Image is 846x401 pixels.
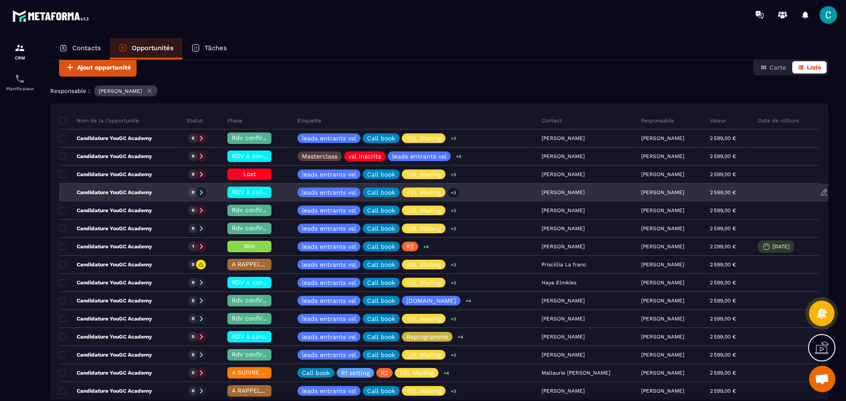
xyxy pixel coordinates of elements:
p: leads entrants vsl [392,153,446,159]
p: [PERSON_NAME] [641,153,684,159]
p: 2 599,00 € [710,316,736,322]
span: Ajout opportunité [77,63,131,72]
p: Candidature YouGC Academy [59,387,152,394]
p: VSL Mailing [406,316,441,322]
div: Ouvrir le chat [809,366,835,392]
p: 0 [192,298,194,304]
p: leads entrants vsl [302,298,356,304]
p: Candidature YouGC Academy [59,243,152,250]
p: Candidature YouGC Academy [59,135,152,142]
p: Call book [367,261,395,268]
p: Call book [367,388,395,394]
p: +3 [448,350,459,360]
p: [PERSON_NAME] [641,189,684,195]
p: 0 [192,153,194,159]
p: VSL Mailing [406,261,441,268]
p: Candidature YouGC Academy [59,261,152,268]
p: Call book [367,316,395,322]
p: Nom de la l'opportunité [59,117,139,124]
p: leads entrants vsl [302,135,356,141]
p: R2 [381,370,388,376]
p: Valeur [710,117,726,124]
p: Candidature YouGC Academy [59,279,152,286]
a: formationformationCRM [2,36,37,67]
p: Tâches [204,44,227,52]
p: Candidature YouGC Academy [59,369,152,376]
p: +3 [448,188,459,197]
p: [PERSON_NAME] [641,171,684,177]
img: logo [12,8,92,24]
p: 2 599,00 € [710,352,736,358]
p: Call book [367,243,395,250]
p: [PERSON_NAME] [99,88,142,94]
p: +3 [448,224,459,233]
p: Étiquette [297,117,321,124]
p: +4 [441,368,452,378]
p: leads entrants vsl [302,334,356,340]
p: leads entrants vsl [302,388,356,394]
p: VSL Mailing [406,135,441,141]
p: 2 599,00 € [710,189,736,195]
p: 0 [192,334,194,340]
p: 2 599,00 € [710,388,736,394]
p: VSL Mailing [406,207,441,213]
span: A RAPPELER/GHOST/NO SHOW✖️ [232,261,331,268]
p: Candidature YouGC Academy [59,333,152,340]
p: +3 [448,278,459,287]
span: RDV à conf. A RAPPELER [232,279,306,286]
p: [PERSON_NAME] [641,316,684,322]
p: [PERSON_NAME] [641,225,684,232]
a: schedulerschedulerPlanificateur [2,67,37,98]
p: leads entrants vsl [302,316,356,322]
img: formation [15,43,25,53]
span: Carte [769,64,786,71]
p: [PERSON_NAME] [641,388,684,394]
p: Candidature YouGC Academy [59,171,152,178]
p: +5 [453,152,464,161]
p: Call book [367,135,395,141]
p: [PERSON_NAME] [641,370,684,376]
span: RDV à conf. A RAPPELER [232,188,306,195]
span: Rdv confirmé ✅ [232,206,282,213]
p: Call book [367,298,395,304]
p: Candidature YouGC Academy [59,225,152,232]
p: R2 [406,243,414,250]
p: leads entrants vsl [302,243,356,250]
p: +4 [463,296,474,305]
p: [DATE] [772,243,790,250]
a: Tâches [182,38,236,59]
p: VSL Mailing [406,171,441,177]
p: Responsable [641,117,674,124]
p: Masterclass [302,153,338,159]
p: [PERSON_NAME] [641,135,684,141]
p: [PERSON_NAME] [641,261,684,268]
span: Win [244,243,255,250]
p: leads entrants vsl [302,261,356,268]
p: +3 [448,206,459,215]
span: Rdv confirmé ✅ [232,315,282,322]
p: Contacts [72,44,101,52]
p: [PERSON_NAME] [641,334,684,340]
p: +3 [448,314,459,324]
p: [PERSON_NAME] [641,243,684,250]
p: 0 [192,171,194,177]
p: 2 599,00 € [710,298,736,304]
p: Phase [227,117,242,124]
p: 2 599,00 € [710,261,736,268]
p: VSL Mailing [406,225,441,232]
span: Rdv confirmé ✅ [232,351,282,358]
p: Responsable : [50,88,90,94]
p: Planificateur [2,86,37,91]
a: Contacts [50,38,110,59]
span: Lost [243,170,256,177]
p: Opportunités [132,44,174,52]
p: VSL Mailing [406,280,441,286]
p: CRM [2,55,37,60]
p: Candidature YouGC Academy [59,207,152,214]
span: Rdv confirmé ✅ [232,134,282,141]
p: 2 599,00 € [710,207,736,213]
p: [PERSON_NAME] [641,280,684,286]
img: scheduler [15,74,25,84]
span: RDV à conf. A RAPPELER [232,333,306,340]
p: Date de clôture [758,117,799,124]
